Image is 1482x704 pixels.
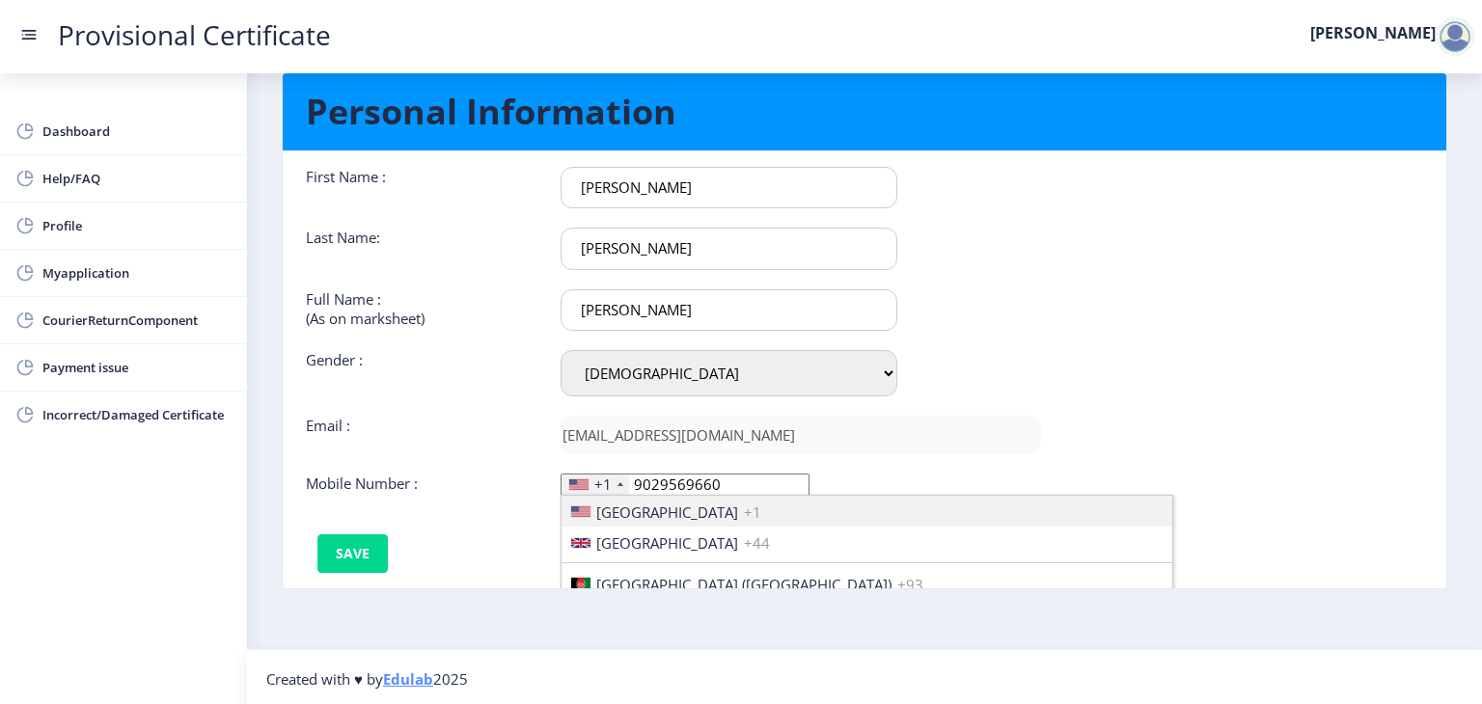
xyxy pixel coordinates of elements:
div: Gender : [291,350,546,396]
span: [GEOGRAPHIC_DATA] (‫[GEOGRAPHIC_DATA]‬‎) [596,575,892,594]
div: Mobile Number : [291,474,546,496]
span: Myapplication [42,261,232,284]
span: Created with ♥ by 2025 [266,669,468,689]
div: First Name : [291,167,546,208]
a: Edulab [383,669,433,689]
span: [GEOGRAPHIC_DATA] [596,533,738,553]
span: Dashboard [42,120,232,143]
span: [GEOGRAPHIC_DATA] [596,502,738,522]
label: [PERSON_NAME] [1310,25,1436,41]
span: CourierReturnComponent [42,309,232,332]
div: Email : [291,416,546,454]
span: Help/FAQ [42,167,232,190]
span: +93 [897,575,923,594]
div: Last Name: [291,228,546,269]
div: United States: +1 [562,474,629,495]
span: +44 [744,533,770,553]
span: +1 [744,502,761,522]
input: Mobile No [561,474,810,496]
span: Incorrect/Damaged Certificate [42,403,232,426]
h1: Personal Information [306,89,1423,135]
div: +1 [594,474,612,494]
div: Full Name : (As on marksheet) [291,289,546,331]
a: Provisional Certificate [39,25,350,45]
span: Profile [42,214,232,237]
span: Payment issue [42,356,232,379]
button: Save [317,534,388,573]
